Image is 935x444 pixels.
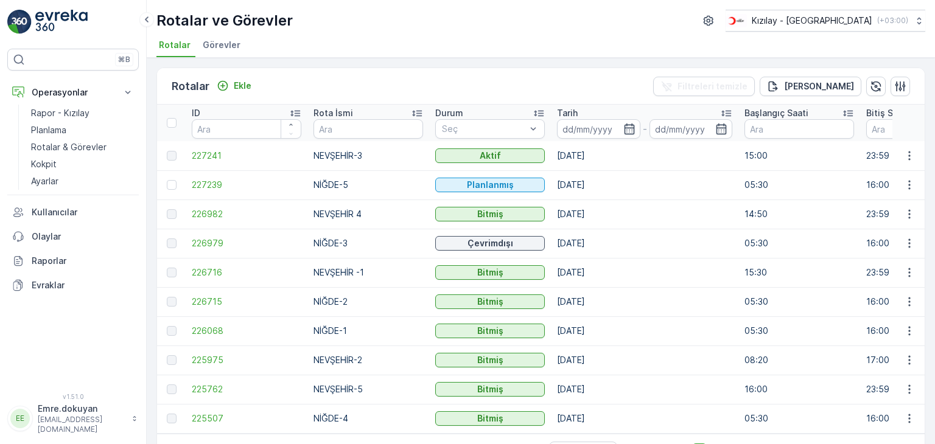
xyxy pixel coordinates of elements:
[167,209,177,219] div: Toggle Row Selected
[7,224,139,249] a: Olaylar
[643,122,647,136] p: -
[313,107,353,119] p: Rota İsmi
[557,119,640,139] input: dd/mm/yyyy
[435,265,545,280] button: Bitmiş
[31,158,57,170] p: Kokpit
[313,179,423,191] p: NİĞDE-5
[38,415,125,434] p: [EMAIL_ADDRESS][DOMAIN_NAME]
[167,151,177,161] div: Toggle Row Selected
[435,236,545,251] button: Çevrimdışı
[435,107,463,119] p: Durum
[159,39,191,51] span: Rotalar
[551,199,738,229] td: [DATE]
[212,78,256,93] button: Ekle
[313,208,423,220] p: NEVŞEHİR 4
[477,383,503,395] p: Bitmiş
[7,249,139,273] a: Raporlar
[435,148,545,163] button: Aktif
[7,80,139,105] button: Operasyonlar
[744,237,854,249] p: 05:30
[32,279,134,291] p: Evraklar
[7,10,32,34] img: logo
[192,107,200,119] p: ID
[744,150,854,162] p: 15:00
[31,141,107,153] p: Rotalar & Görevler
[167,180,177,190] div: Toggle Row Selected
[313,296,423,308] p: NİĞDE-2
[313,325,423,337] p: NİĞDE-1
[234,80,251,92] p: Ekle
[192,296,301,308] a: 226715
[192,208,301,220] a: 226982
[10,409,30,428] div: EE
[192,412,301,425] a: 225507
[435,353,545,367] button: Bitmiş
[678,80,748,92] p: Filtreleri temizle
[192,266,301,279] a: 226716
[313,412,423,425] p: NİĞDE-4
[7,200,139,224] a: Kullanıcılar
[784,80,854,92] p: [PERSON_NAME]
[313,237,423,249] p: NİĞDE-3
[167,384,177,394] div: Toggle Row Selected
[26,156,139,173] a: Kokpit
[7,403,139,434] button: EEEmre.dokuyan[EMAIL_ADDRESS][DOMAIN_NAME]
[192,179,301,191] a: 227239
[726,14,747,27] img: k%C4%B1z%C4%B1lay_D5CCths_t1JZB0k.png
[477,325,503,337] p: Bitmiş
[744,296,854,308] p: 05:30
[192,150,301,162] span: 227241
[477,354,503,366] p: Bitmiş
[167,326,177,336] div: Toggle Row Selected
[866,107,909,119] p: Bitiş Saati
[435,294,545,309] button: Bitmiş
[38,403,125,415] p: Emre.dokuyan
[26,122,139,139] a: Planlama
[192,383,301,395] a: 225762
[551,141,738,170] td: [DATE]
[167,297,177,307] div: Toggle Row Selected
[313,150,423,162] p: NEVŞEHİR-3
[31,175,58,187] p: Ayarlar
[744,119,854,139] input: Ara
[551,258,738,287] td: [DATE]
[467,179,514,191] p: Planlanmış
[760,77,861,96] button: Dışa aktar
[118,55,130,64] p: ⌘B
[551,404,738,433] td: [DATE]
[192,354,301,366] a: 225975
[313,119,423,139] input: Ara
[313,383,423,395] p: NEVŞEHİR-5
[557,107,578,119] p: Tarih
[32,206,134,218] p: Kullanıcılar
[551,170,738,199] td: [DATE]
[551,316,738,345] td: [DATE]
[32,231,134,243] p: Olaylar
[26,139,139,156] a: Rotalar & Görevler
[192,237,301,249] a: 226979
[35,10,88,34] img: logo_light-DOdMpM7g.png
[744,107,808,119] p: Başlangıç Saati
[32,86,114,99] p: Operasyonlar
[26,173,139,190] a: Ayarlar
[167,268,177,277] div: Toggle Row Selected
[172,78,209,95] p: Rotalar
[192,325,301,337] span: 226068
[650,119,733,139] input: dd/mm/yyyy
[744,179,854,191] p: 05:30
[435,411,545,426] button: Bitmiş
[435,382,545,397] button: Bitmiş
[477,208,503,220] p: Bitmiş
[7,273,139,297] a: Evraklar
[31,107,89,119] p: Rapor - Kızılay
[442,123,526,135] p: Seç
[31,124,66,136] p: Planlama
[192,119,301,139] input: Ara
[477,266,503,279] p: Bitmiş
[551,229,738,258] td: [DATE]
